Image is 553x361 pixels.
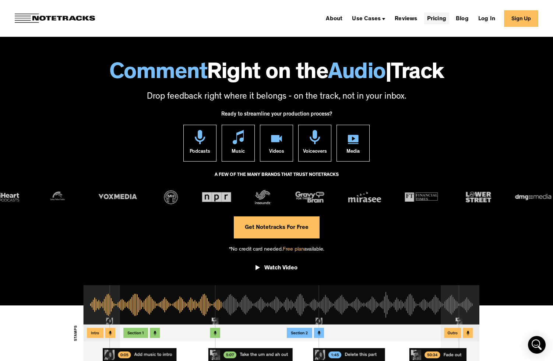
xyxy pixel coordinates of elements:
[337,125,370,162] a: Media
[222,125,255,162] a: Music
[7,63,546,85] h1: Right on the Track
[215,169,339,189] div: A FEW OF THE MANY BRANDS THAT TRUST NOTETRACKS
[323,13,345,24] a: About
[504,10,538,27] a: Sign Up
[475,13,498,24] a: Log In
[298,125,331,162] a: Voiceovers
[385,63,391,85] span: |
[528,336,546,354] div: Open Intercom Messenger
[109,63,207,85] span: Comment
[221,107,332,125] div: Ready to streamline your production process?
[283,247,304,252] span: Free plan
[328,63,385,85] span: Audio
[269,144,284,161] div: Videos
[232,144,245,161] div: Music
[392,13,420,24] a: Reviews
[453,13,472,24] a: Blog
[7,91,546,103] p: Drop feedback right where it belongs - on the track, not in your inbox.
[234,216,320,238] a: Get Notetracks For Free
[190,144,210,161] div: Podcasts
[256,259,297,280] a: open lightbox
[183,125,216,162] a: Podcasts
[346,144,360,161] div: Media
[349,13,388,24] div: Use Cases
[303,144,327,161] div: Voiceovers
[264,265,297,272] div: Watch Video
[424,13,449,24] a: Pricing
[352,16,381,22] div: Use Cases
[260,125,293,162] a: Videos
[229,238,324,259] div: *No credit card needed. available.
